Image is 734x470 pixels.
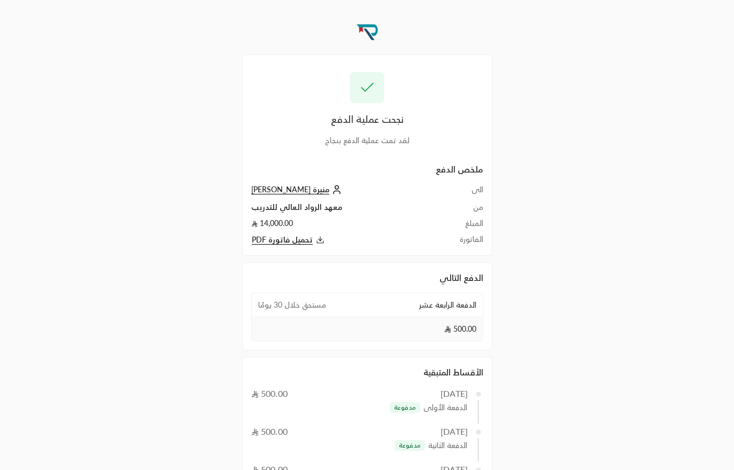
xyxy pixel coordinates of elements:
[251,112,483,127] div: نجحت عملية الدفع
[419,300,476,310] span: الدفعة الرابعة عشر
[441,387,468,400] div: [DATE]
[258,300,326,310] span: مستحق خلال 30 يومًا
[251,426,288,436] span: 500.00
[251,388,288,398] span: 500.00
[251,218,436,234] td: 14,000.00
[251,271,483,284] div: الدفع التالي
[251,185,329,194] span: منيرة [PERSON_NAME]
[436,218,483,234] td: المبلغ
[436,184,483,202] td: الى
[423,402,467,413] span: الدفعة الأولى
[428,440,467,451] span: الدفعة الثانية
[251,135,483,146] div: لقد تمت عملية الدفع بنجاح
[252,235,313,245] span: تحميل فاتورة PDF
[251,163,483,176] h2: ملخص الدفع
[394,403,416,412] span: مدفوعة
[251,185,344,194] a: منيرة [PERSON_NAME]
[251,366,483,379] div: الأقساط المتبقية
[436,202,483,218] td: من
[436,234,483,246] td: الفاتورة
[444,324,476,334] span: 500.00
[251,202,436,218] td: معهد الرواد العالي للتدريب
[251,234,436,246] button: تحميل فاتورة PDF
[353,17,382,46] img: Company Logo
[399,441,421,450] span: مدفوعة
[441,425,468,438] div: [DATE]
